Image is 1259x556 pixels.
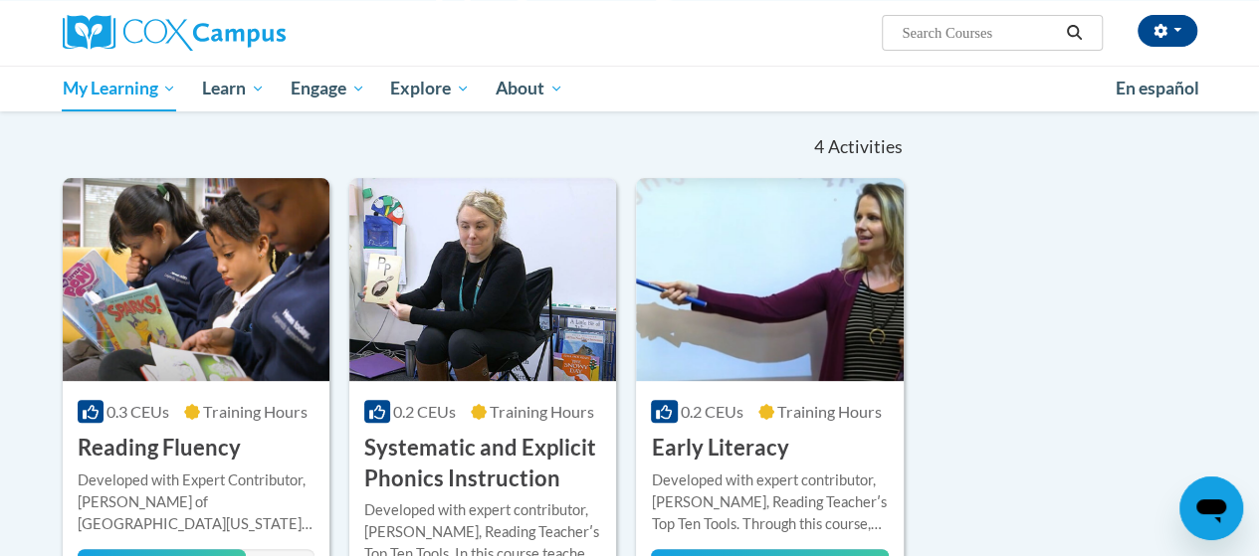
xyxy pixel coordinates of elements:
span: 4 [814,136,824,158]
span: Training Hours [777,402,882,421]
span: About [496,77,563,100]
div: Developed with Expert Contributor, [PERSON_NAME] of [GEOGRAPHIC_DATA][US_STATE], [GEOGRAPHIC_DATA... [78,469,315,535]
a: Cox Campus [63,15,421,51]
iframe: Button to launch messaging window [1179,476,1243,540]
span: 0.2 CEUs [681,402,743,421]
span: 0.2 CEUs [393,402,456,421]
a: Engage [278,66,378,111]
a: My Learning [50,66,190,111]
img: Course Logo [63,178,329,381]
button: Account Settings [1138,15,1197,47]
img: Cox Campus [63,15,286,51]
h3: Systematic and Explicit Phonics Instruction [364,433,601,494]
span: My Learning [62,77,176,100]
img: Course Logo [349,178,616,381]
h3: Reading Fluency [78,433,241,463]
span: En español [1116,78,1199,98]
h3: Early Literacy [651,433,788,463]
span: Training Hours [490,402,594,421]
span: Learn [202,77,265,100]
input: Search Courses [900,21,1059,45]
button: Search [1059,21,1089,45]
span: Explore [390,77,470,100]
a: Explore [377,66,483,111]
span: 0.3 CEUs [106,402,169,421]
span: Engage [291,77,365,100]
span: Training Hours [203,402,308,421]
a: Learn [189,66,278,111]
span: Activities [827,136,902,158]
div: Main menu [48,66,1212,111]
div: Developed with expert contributor, [PERSON_NAME], Reading Teacherʹs Top Ten Tools. Through this c... [651,469,888,535]
a: About [483,66,576,111]
a: En español [1103,68,1212,109]
img: Course Logo [636,178,903,381]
